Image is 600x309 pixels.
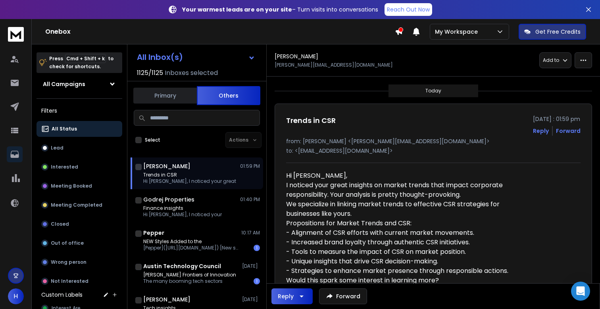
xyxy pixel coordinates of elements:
[65,54,106,63] span: Cmd + Shift + k
[286,137,581,145] p: from: [PERSON_NAME] <[PERSON_NAME][EMAIL_ADDRESS][DOMAIN_NAME]>
[137,68,163,78] span: 1125 / 1125
[571,282,590,301] div: Open Intercom Messenger
[37,159,122,175] button: Interested
[519,24,586,40] button: Get Free Credits
[51,164,78,170] p: Interested
[8,288,24,304] button: H
[145,137,160,143] label: Select
[51,240,84,246] p: Out of office
[143,262,221,270] h1: Austin Technology Council
[254,245,260,251] div: 1
[242,263,260,269] p: [DATE]
[240,163,260,169] p: 01:59 PM
[556,127,581,135] div: Forward
[143,272,236,278] p: [PERSON_NAME] Frontiers of Innovation
[37,216,122,232] button: Closed
[51,183,92,189] p: Meeting Booked
[51,221,69,227] p: Closed
[143,211,222,218] p: Hi [PERSON_NAME], I noticed your
[242,296,260,303] p: [DATE]
[286,147,581,155] p: to: <[EMAIL_ADDRESS][DOMAIN_NAME]>
[37,273,122,289] button: Not Interested
[51,145,63,151] p: Lead
[143,162,190,170] h1: [PERSON_NAME]
[275,62,393,68] p: [PERSON_NAME][EMAIL_ADDRESS][DOMAIN_NAME]
[37,105,122,116] h3: Filters
[143,238,238,245] p: NEW Styles Added to the
[37,121,122,137] button: All Status
[533,127,549,135] button: Reply
[143,178,236,184] p: Hi [PERSON_NAME], I noticed your great
[319,288,367,304] button: Forward
[52,126,77,132] p: All Status
[8,27,24,42] img: logo
[43,80,85,88] h1: All Campaigns
[254,278,260,284] div: 1
[435,28,481,36] p: My Workspace
[271,288,313,304] button: Reply
[143,205,222,211] p: Finance insights
[37,197,122,213] button: Meeting Completed
[275,52,318,60] h1: [PERSON_NAME]
[37,140,122,156] button: Lead
[143,229,164,237] h1: Pepper
[535,28,581,36] p: Get Free Credits
[133,87,197,104] button: Primary
[143,278,236,284] p: The many booming tech sectors
[143,296,190,303] h1: [PERSON_NAME]
[182,6,378,13] p: – Turn visits into conversations
[41,291,83,299] h3: Custom Labels
[533,115,581,123] p: [DATE] : 01:59 pm
[49,55,113,71] p: Press to check for shortcuts.
[387,6,430,13] p: Reach Out Now
[37,76,122,92] button: All Campaigns
[37,235,122,251] button: Out of office
[165,68,218,78] h3: Inboxes selected
[51,259,87,265] p: Wrong person
[143,245,238,251] p: [Pepper]([URL][DOMAIN_NAME]) [New styles added to
[385,3,432,16] a: Reach Out Now
[51,202,102,208] p: Meeting Completed
[37,254,122,270] button: Wrong person
[182,6,292,13] strong: Your warmest leads are on your site
[197,86,260,105] button: Others
[131,49,262,65] button: All Inbox(s)
[137,53,183,61] h1: All Inbox(s)
[37,178,122,194] button: Meeting Booked
[241,230,260,236] p: 10:17 AM
[543,57,559,63] p: Add to
[286,115,336,126] h1: Trends in CSR
[425,88,441,94] p: Today
[240,196,260,203] p: 01:40 PM
[143,172,236,178] p: Trends in CSR
[45,27,395,36] h1: Onebox
[143,196,194,203] h1: Godrej Properties
[278,292,294,300] div: Reply
[51,278,88,284] p: Not Interested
